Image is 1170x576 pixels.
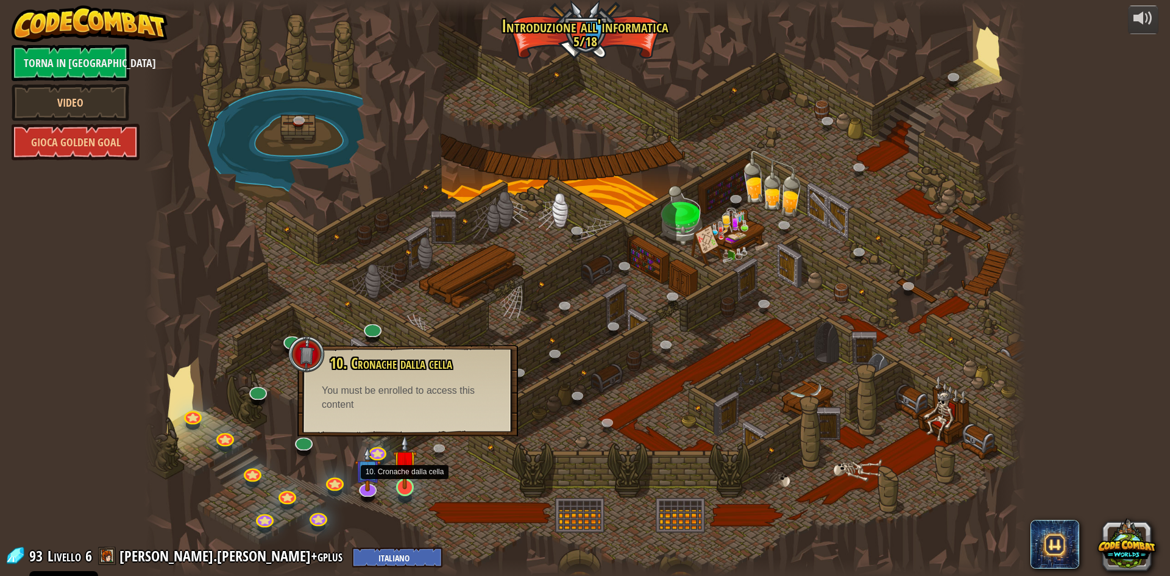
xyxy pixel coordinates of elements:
span: 93 [29,546,46,566]
img: level-banner-unstarted-subscriber.png [355,447,380,492]
img: level-banner-unstarted.png [393,435,417,489]
img: CodeCombat - Learn how to code by playing a game [12,5,168,42]
span: 6 [85,546,92,566]
button: Regola il volume [1128,5,1158,34]
a: Video [12,84,129,121]
a: [PERSON_NAME].[PERSON_NAME]+gplus [119,546,346,566]
span: 10. Cronache dalla cella [330,353,452,374]
span: Livello [48,546,81,566]
a: Gioca Golden Goal [12,124,140,160]
div: You must be enrolled to access this content [322,384,494,412]
a: Torna in [GEOGRAPHIC_DATA] [12,44,129,81]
